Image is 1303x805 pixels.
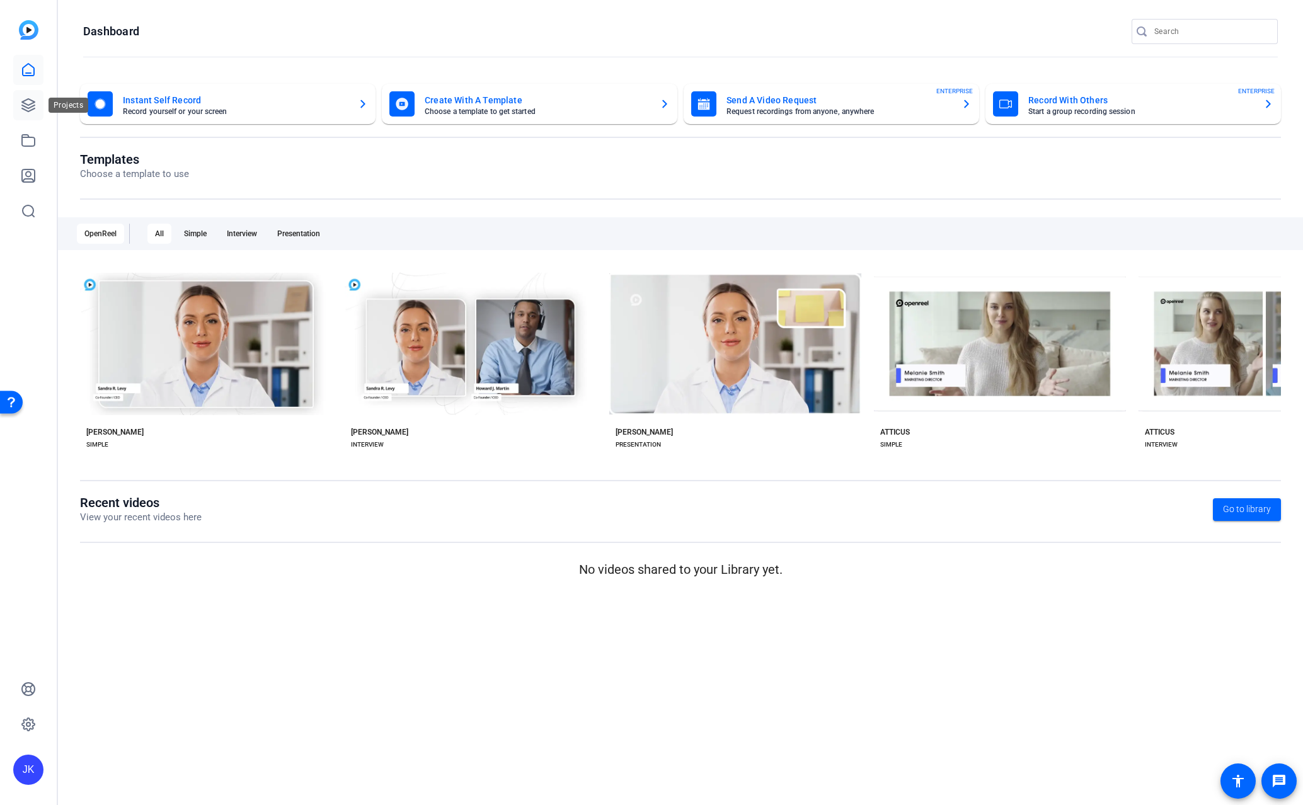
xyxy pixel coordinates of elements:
div: SIMPLE [880,440,902,450]
div: ATTICUS [1145,427,1174,437]
mat-icon: message [1271,774,1287,789]
div: ATTICUS [880,427,910,437]
div: Simple [176,224,214,244]
mat-card-title: Create With A Template [425,93,650,108]
button: Instant Self RecordRecord yourself or your screen [80,84,376,124]
h1: Templates [80,152,189,167]
span: ENTERPRISE [936,86,973,96]
div: Interview [219,224,265,244]
span: ENTERPRISE [1238,86,1275,96]
mat-card-subtitle: Record yourself or your screen [123,108,348,115]
button: Record With OthersStart a group recording sessionENTERPRISE [985,84,1281,124]
div: [PERSON_NAME] [616,427,673,437]
input: Search [1154,24,1268,39]
p: View your recent videos here [80,510,202,525]
mat-card-subtitle: Choose a template to get started [425,108,650,115]
img: blue-gradient.svg [19,20,38,40]
h1: Dashboard [83,24,139,39]
div: OpenReel [77,224,124,244]
a: Go to library [1213,498,1281,521]
span: Go to library [1223,503,1271,516]
h1: Recent videos [80,495,202,510]
mat-card-title: Send A Video Request [726,93,951,108]
div: SIMPLE [86,440,108,450]
div: [PERSON_NAME] [351,427,408,437]
button: Send A Video RequestRequest recordings from anyone, anywhereENTERPRISE [684,84,979,124]
mat-card-subtitle: Start a group recording session [1028,108,1253,115]
mat-card-title: Record With Others [1028,93,1253,108]
p: No videos shared to your Library yet. [80,560,1281,579]
div: INTERVIEW [351,440,384,450]
mat-card-subtitle: Request recordings from anyone, anywhere [726,108,951,115]
div: JK [13,755,43,785]
div: All [147,224,171,244]
p: Choose a template to use [80,167,189,181]
div: PRESENTATION [616,440,661,450]
mat-card-title: Instant Self Record [123,93,348,108]
div: Presentation [270,224,328,244]
div: [PERSON_NAME] [86,427,144,437]
button: Create With A TemplateChoose a template to get started [382,84,677,124]
mat-icon: accessibility [1231,774,1246,789]
div: Projects [49,98,88,113]
div: INTERVIEW [1145,440,1178,450]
